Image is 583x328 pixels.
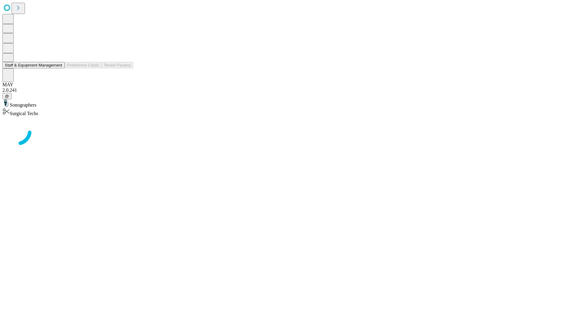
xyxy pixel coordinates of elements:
[2,93,12,99] button: @
[101,62,133,68] button: Tenant Params
[5,94,9,98] span: @
[65,62,101,68] button: Preference Cards
[2,82,581,87] div: MAY
[2,99,581,108] div: Sonographers
[2,62,65,68] button: Staff & Equipment Management
[2,87,581,93] div: 2.0.241
[2,108,581,116] div: Surgical Techs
